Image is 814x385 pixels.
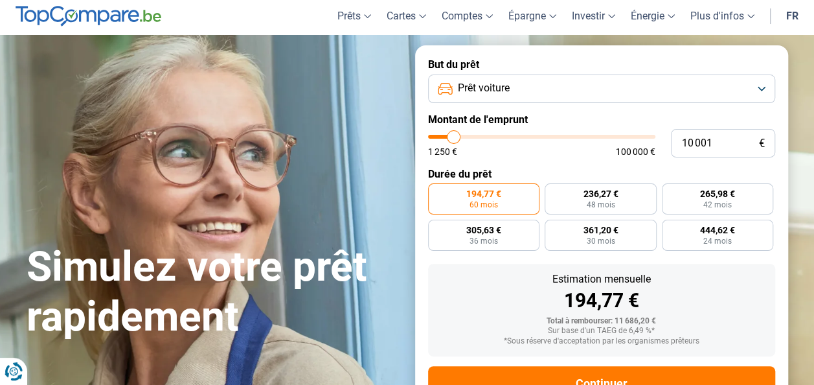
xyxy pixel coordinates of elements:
span: € [759,138,765,149]
span: 48 mois [586,201,615,209]
span: 361,20 € [583,226,618,235]
h1: Simulez votre prêt rapidement [27,242,400,342]
div: Total à rembourser: 11 686,20 € [438,317,765,326]
span: 1 250 € [428,147,457,156]
span: 42 mois [703,201,732,209]
label: But du prêt [428,58,775,71]
span: 100 000 € [616,147,655,156]
span: Prêt voiture [458,81,510,95]
label: Durée du prêt [428,168,775,180]
div: Estimation mensuelle [438,274,765,285]
img: TopCompare [16,6,161,27]
span: 444,62 € [700,226,735,235]
div: Sur base d'un TAEG de 6,49 %* [438,327,765,336]
span: 30 mois [586,237,615,245]
span: 305,63 € [466,226,501,235]
span: 236,27 € [583,189,618,198]
span: 24 mois [703,237,732,245]
span: 265,98 € [700,189,735,198]
span: 36 mois [469,237,498,245]
span: 194,77 € [466,189,501,198]
div: 194,77 € [438,291,765,310]
label: Montant de l'emprunt [428,113,775,126]
button: Prêt voiture [428,75,775,103]
span: 60 mois [469,201,498,209]
div: *Sous réserve d'acceptation par les organismes prêteurs [438,337,765,346]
